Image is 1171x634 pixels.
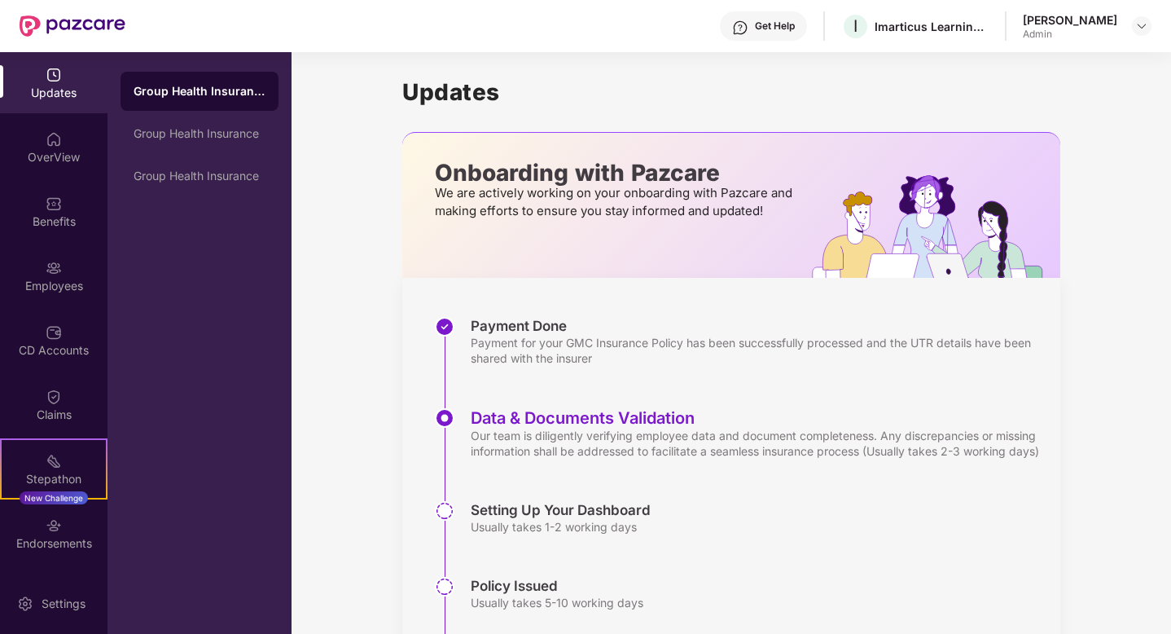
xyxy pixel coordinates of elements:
[1023,12,1117,28] div: [PERSON_NAME]
[46,324,62,341] img: svg+xml;base64,PHN2ZyBpZD0iQ0RfQWNjb3VudHMiIGRhdGEtbmFtZT0iQ0QgQWNjb3VudHMiIHhtbG5zPSJodHRwOi8vd3...
[875,19,989,34] div: Imarticus Learning Private Limited
[402,78,1060,106] h1: Updates
[2,471,106,487] div: Stepathon
[46,453,62,469] img: svg+xml;base64,PHN2ZyB4bWxucz0iaHR0cDovL3d3dy53My5vcmcvMjAwMC9zdmciIHdpZHRoPSIyMSIgaGVpZ2h0PSIyMC...
[20,15,125,37] img: New Pazcare Logo
[471,501,651,519] div: Setting Up Your Dashboard
[1135,20,1148,33] img: svg+xml;base64,PHN2ZyBpZD0iRHJvcGRvd24tMzJ4MzIiIHhtbG5zPSJodHRwOi8vd3d3LnczLm9yZy8yMDAwL3N2ZyIgd2...
[435,317,454,337] img: svg+xml;base64,PHN2ZyBpZD0iU3RlcC1Eb25lLTMyeDMyIiB4bWxucz0iaHR0cDovL3d3dy53My5vcmcvMjAwMC9zdmciIH...
[435,184,797,220] p: We are actively working on your onboarding with Pazcare and making efforts to ensure you stay inf...
[46,67,62,83] img: svg+xml;base64,PHN2ZyBpZD0iVXBkYXRlZCIgeG1sbnM9Imh0dHA6Ly93d3cudzMub3JnLzIwMDAvc3ZnIiB3aWR0aD0iMj...
[46,131,62,147] img: svg+xml;base64,PHN2ZyBpZD0iSG9tZSIgeG1sbnM9Imh0dHA6Ly93d3cudzMub3JnLzIwMDAvc3ZnIiB3aWR0aD0iMjAiIG...
[471,428,1044,459] div: Our team is diligently verifying employee data and document completeness. Any discrepancies or mi...
[46,389,62,405] img: svg+xml;base64,PHN2ZyBpZD0iQ2xhaW0iIHhtbG5zPSJodHRwOi8vd3d3LnczLm9yZy8yMDAwL3N2ZyIgd2lkdGg9IjIwIi...
[134,170,265,183] div: Group Health Insurance
[853,16,857,36] span: I
[20,491,88,504] div: New Challenge
[17,596,33,612] img: svg+xml;base64,PHN2ZyBpZD0iU2V0dGluZy0yMHgyMCIgeG1sbnM9Imh0dHA6Ly93d3cudzMub3JnLzIwMDAvc3ZnIiB3aW...
[46,196,62,212] img: svg+xml;base64,PHN2ZyBpZD0iQmVuZWZpdHMiIHhtbG5zPSJodHRwOi8vd3d3LnczLm9yZy8yMDAwL3N2ZyIgd2lkdGg9Ij...
[435,577,454,597] img: svg+xml;base64,PHN2ZyBpZD0iU3RlcC1QZW5kaW5nLTMyeDMyIiB4bWxucz0iaHR0cDovL3d3dy53My5vcmcvMjAwMC9zdm...
[46,517,62,534] img: svg+xml;base64,PHN2ZyBpZD0iRW5kb3JzZW1lbnRzIiB4bWxucz0iaHR0cDovL3d3dy53My5vcmcvMjAwMC9zdmciIHdpZH...
[435,165,797,180] p: Onboarding with Pazcare
[435,501,454,521] img: svg+xml;base64,PHN2ZyBpZD0iU3RlcC1QZW5kaW5nLTMyeDMyIiB4bWxucz0iaHR0cDovL3d3dy53My5vcmcvMjAwMC9zdm...
[134,127,265,140] div: Group Health Insurance
[471,317,1044,335] div: Payment Done
[134,83,265,99] div: Group Health Insurance
[471,519,651,535] div: Usually takes 1-2 working days
[471,335,1044,366] div: Payment for your GMC Insurance Policy has been successfully processed and the UTR details have be...
[46,260,62,276] img: svg+xml;base64,PHN2ZyBpZD0iRW1wbG95ZWVzIiB4bWxucz0iaHR0cDovL3d3dy53My5vcmcvMjAwMC9zdmciIHdpZHRoPS...
[435,408,454,428] img: svg+xml;base64,PHN2ZyBpZD0iU3RlcC1BY3RpdmUtMzJ4MzIiIHhtbG5zPSJodHRwOi8vd3d3LnczLm9yZy8yMDAwL3N2Zy...
[812,175,1060,278] img: hrOnboarding
[37,596,90,612] div: Settings
[471,595,643,610] div: Usually takes 5-10 working days
[732,20,748,36] img: svg+xml;base64,PHN2ZyBpZD0iSGVscC0zMngzMiIgeG1sbnM9Imh0dHA6Ly93d3cudzMub3JnLzIwMDAvc3ZnIiB3aWR0aD...
[471,408,1044,428] div: Data & Documents Validation
[755,20,795,33] div: Get Help
[471,577,643,595] div: Policy Issued
[1023,28,1117,41] div: Admin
